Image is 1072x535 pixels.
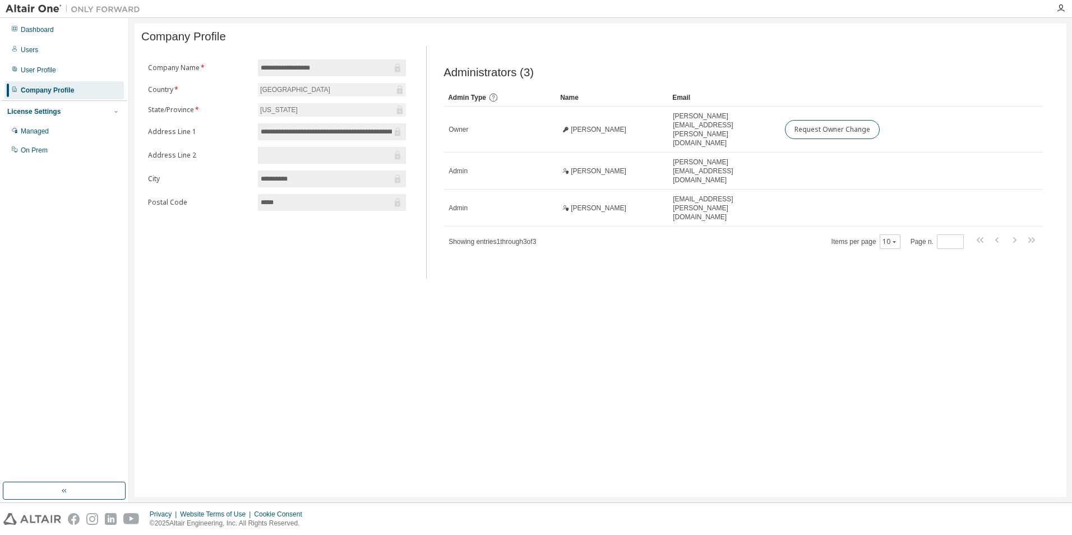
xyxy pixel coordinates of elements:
div: Name [560,89,663,107]
label: State/Province [148,105,251,114]
label: Country [148,85,251,94]
button: Request Owner Change [785,120,880,139]
img: youtube.svg [123,513,140,525]
div: Managed [21,127,49,136]
div: Privacy [150,510,180,519]
div: [GEOGRAPHIC_DATA] [258,83,406,96]
div: [US_STATE] [258,103,406,117]
div: Website Terms of Use [180,510,254,519]
div: [GEOGRAPHIC_DATA] [258,84,332,96]
span: [PERSON_NAME] [571,204,626,213]
div: User Profile [21,66,56,75]
div: Dashboard [21,25,54,34]
button: 10 [882,237,898,246]
div: Company Profile [21,86,74,95]
div: [US_STATE] [258,104,299,116]
label: Company Name [148,63,251,72]
span: Admin [449,167,468,176]
img: instagram.svg [86,513,98,525]
img: facebook.svg [68,513,80,525]
span: Admin Type [448,94,486,102]
span: Admin [449,204,468,213]
div: On Prem [21,146,48,155]
div: License Settings [7,107,61,116]
label: City [148,174,251,183]
span: [PERSON_NAME][EMAIL_ADDRESS][DOMAIN_NAME] [673,158,775,185]
img: altair_logo.svg [3,513,61,525]
span: Page n. [911,234,964,249]
div: Email [672,89,775,107]
span: [PERSON_NAME][EMAIL_ADDRESS][PERSON_NAME][DOMAIN_NAME] [673,112,775,147]
span: Company Profile [141,30,226,43]
p: © 2025 Altair Engineering, Inc. All Rights Reserved. [150,519,309,528]
div: Cookie Consent [254,510,308,519]
span: [PERSON_NAME] [571,167,626,176]
span: Administrators (3) [443,66,534,79]
span: [EMAIL_ADDRESS][PERSON_NAME][DOMAIN_NAME] [673,195,775,222]
img: Altair One [6,3,146,15]
span: [PERSON_NAME] [571,125,626,134]
span: Owner [449,125,468,134]
label: Address Line 1 [148,127,251,136]
div: Users [21,45,38,54]
span: Items per page [831,234,900,249]
img: linkedin.svg [105,513,117,525]
span: Showing entries 1 through 3 of 3 [449,238,536,246]
label: Postal Code [148,198,251,207]
label: Address Line 2 [148,151,251,160]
